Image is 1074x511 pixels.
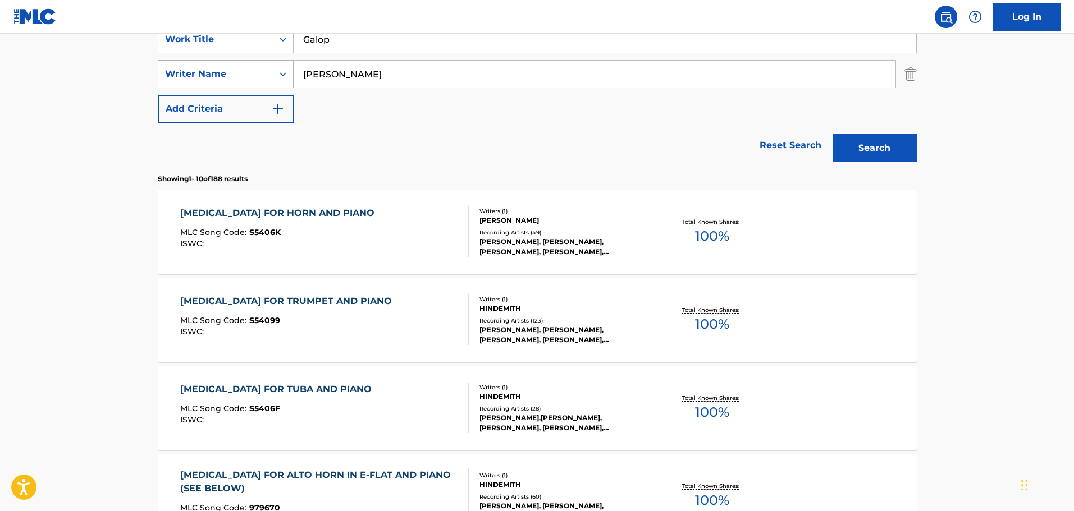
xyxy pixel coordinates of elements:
span: ISWC : [180,415,207,425]
div: Writers ( 1 ) [479,295,649,303]
p: Total Known Shares: [682,482,742,490]
div: [PERSON_NAME] [479,215,649,225]
div: [PERSON_NAME], [PERSON_NAME], [PERSON_NAME], [PERSON_NAME], [PERSON_NAME], [PERSON_NAME], [PERSON... [479,325,649,345]
span: 100 % [695,490,729,510]
span: 100 % [695,314,729,334]
span: S5406K [249,227,281,237]
span: MLC Song Code : [180,403,249,413]
div: [MEDICAL_DATA] FOR TRUMPET AND PIANO [180,294,397,308]
div: Writers ( 1 ) [479,207,649,215]
a: Log In [993,3,1061,31]
div: Recording Artists ( 28 ) [479,404,649,413]
img: MLC Logo [13,8,57,25]
div: [MEDICAL_DATA] FOR TUBA AND PIANO [180,383,377,396]
img: help [968,10,982,24]
div: Recording Artists ( 49 ) [479,228,649,237]
img: Delete Criterion [904,60,917,88]
span: ISWC : [180,326,207,337]
div: Recording Artists ( 123 ) [479,316,649,325]
img: 9d2ae6d4665cec9f34b9.svg [271,102,285,116]
span: S5406F [249,403,280,413]
iframe: Chat Widget [1018,457,1074,511]
a: Public Search [935,6,957,28]
div: [PERSON_NAME], [PERSON_NAME], [PERSON_NAME], [PERSON_NAME], [PERSON_NAME], [PERSON_NAME], [PERSON... [479,237,649,257]
div: Writers ( 1 ) [479,471,649,480]
form: Search Form [158,25,917,168]
button: Search [833,134,917,162]
div: HINDEMITH [479,303,649,314]
span: S54099 [249,315,280,325]
div: Writers ( 1 ) [479,383,649,392]
div: HINDEMITH [479,480,649,490]
p: Showing 1 - 10 of 188 results [158,174,248,184]
p: Total Known Shares: [682,218,742,226]
a: [MEDICAL_DATA] FOR HORN AND PIANOMLC Song Code:S5406KISWC:Writers (1)[PERSON_NAME]Recording Artis... [158,190,917,274]
span: 100 % [695,402,729,422]
a: [MEDICAL_DATA] FOR TUBA AND PIANOMLC Song Code:S5406FISWC:Writers (1)HINDEMITHRecording Artists (... [158,366,917,450]
a: [MEDICAL_DATA] FOR TRUMPET AND PIANOMLC Song Code:S54099ISWC:Writers (1)HINDEMITHRecording Artist... [158,278,917,362]
div: Work Title [165,33,266,46]
a: Reset Search [754,133,827,158]
p: Total Known Shares: [682,306,742,314]
div: Recording Artists ( 60 ) [479,492,649,501]
div: [MEDICAL_DATA] FOR HORN AND PIANO [180,206,380,220]
div: [MEDICAL_DATA] FOR ALTO HORN IN E-FLAT AND PIANO (SEE BELOW) [180,468,459,495]
span: 100 % [695,226,729,246]
span: MLC Song Code : [180,227,249,237]
div: Help [964,6,986,28]
div: Writer Name [165,67,266,81]
p: Total Known Shares: [682,394,742,402]
img: search [939,10,953,24]
div: Drag [1021,468,1028,502]
span: ISWC : [180,238,207,248]
div: HINDEMITH [479,392,649,402]
button: Add Criteria [158,95,294,123]
div: [PERSON_NAME],[PERSON_NAME],[PERSON_NAME], [PERSON_NAME], [PERSON_NAME], [PERSON_NAME], [PERSON_N... [479,413,649,433]
span: MLC Song Code : [180,315,249,325]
